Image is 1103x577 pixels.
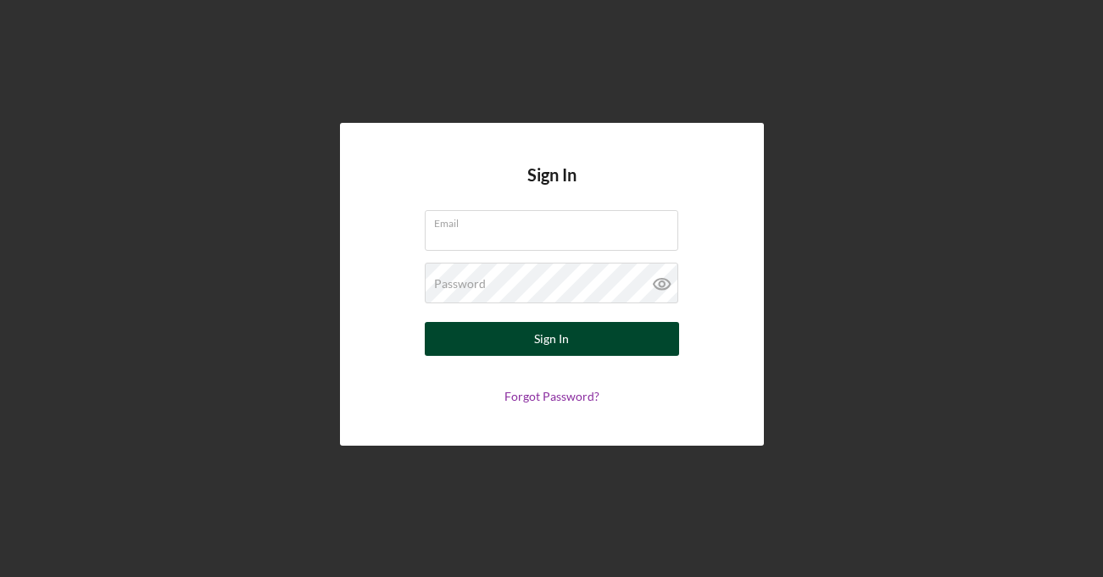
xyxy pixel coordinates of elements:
[425,322,679,356] button: Sign In
[534,322,569,356] div: Sign In
[434,211,678,230] label: Email
[434,277,486,291] label: Password
[504,389,599,403] a: Forgot Password?
[527,165,577,210] h4: Sign In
